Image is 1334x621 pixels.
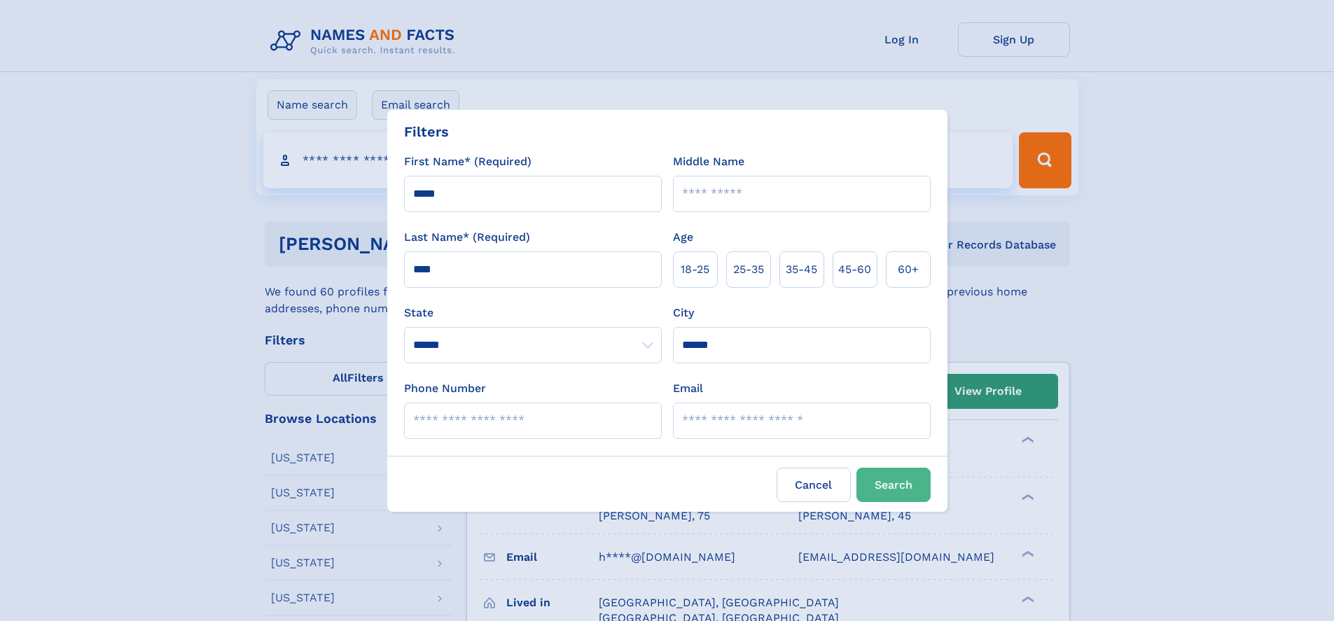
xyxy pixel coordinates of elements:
[777,468,851,502] label: Cancel
[898,261,919,278] span: 60+
[681,261,709,278] span: 18‑25
[404,229,530,246] label: Last Name* (Required)
[786,261,817,278] span: 35‑45
[404,380,486,397] label: Phone Number
[733,261,764,278] span: 25‑35
[673,305,694,321] label: City
[673,380,703,397] label: Email
[673,153,744,170] label: Middle Name
[404,153,531,170] label: First Name* (Required)
[673,229,693,246] label: Age
[404,305,662,321] label: State
[838,261,871,278] span: 45‑60
[404,121,449,142] div: Filters
[856,468,931,502] button: Search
